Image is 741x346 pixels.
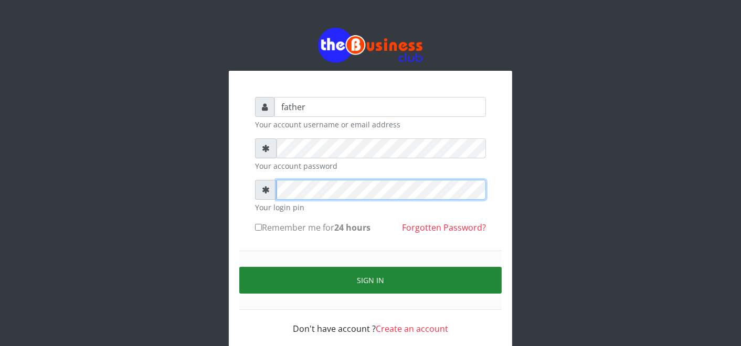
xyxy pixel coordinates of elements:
[255,160,486,171] small: Your account password
[255,221,370,234] label: Remember me for
[255,310,486,335] div: Don't have account ?
[255,119,486,130] small: Your account username or email address
[334,222,370,233] b: 24 hours
[376,323,448,334] a: Create an account
[274,97,486,117] input: Username or email address
[239,267,502,294] button: Sign in
[255,202,486,213] small: Your login pin
[255,224,262,231] input: Remember me for24 hours
[402,222,486,233] a: Forgotten Password?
